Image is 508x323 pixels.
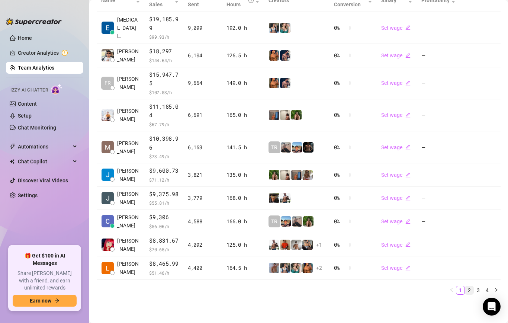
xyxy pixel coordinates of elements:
span: TR [271,143,277,151]
img: George [302,240,313,250]
img: JUSTIN [280,193,290,203]
img: LC [292,216,302,227]
a: Settings [18,192,38,198]
img: Ralphy [280,170,290,180]
img: Trent [303,142,314,153]
a: Content [18,101,37,107]
span: $10,398.96 [149,134,179,152]
span: $ 144.64 /h [149,57,179,64]
span: $8,831.67 [149,236,179,245]
span: $ 67.79 /h [149,121,179,128]
img: Jayson Roa [102,109,114,121]
div: 9,664 [188,79,218,87]
a: Creator Analytics exclamation-circle [18,47,77,59]
img: aussieboy_j [291,240,302,250]
li: 4 [483,286,492,295]
span: $9,600.73 [149,166,179,175]
span: 0 % [334,264,346,272]
span: 0 % [334,24,346,32]
span: [MEDICAL_DATA] L. [117,16,140,40]
span: edit [405,144,411,150]
a: 1 [456,286,464,294]
a: Team Analytics [18,65,54,71]
div: 166.0 h [226,217,259,226]
img: Katy [280,263,290,273]
span: [PERSON_NAME] [117,167,140,183]
span: $ 107.03 /h [149,89,179,96]
img: Exon Locsin [102,22,114,34]
div: 4,588 [188,217,218,226]
img: JUSTIN [269,240,279,250]
span: $9,306 [149,213,179,222]
a: Home [18,35,32,41]
img: Nathaniel [303,216,314,227]
span: $ 73.49 /h [149,153,179,160]
img: Charmaine Javil… [102,215,114,227]
span: [PERSON_NAME] [117,139,140,156]
button: right [492,286,501,295]
a: 4 [483,286,491,294]
span: [PERSON_NAME] [117,47,140,64]
img: Wayne [269,110,279,120]
div: 126.5 h [226,51,259,60]
img: Katy [269,23,279,33]
span: $ 70.65 /h [149,246,179,253]
span: [PERSON_NAME] [117,237,140,253]
a: Set wageedit [381,25,411,31]
span: Izzy AI Chatter [10,87,48,94]
span: arrow-right [54,298,60,303]
span: [PERSON_NAME] [117,75,140,91]
div: 4,092 [188,241,218,249]
span: edit [405,25,411,30]
span: $ 55.81 /h [149,199,179,207]
img: Rupert T. [102,169,114,181]
span: $ 99.93 /h [149,33,179,41]
a: Set wageedit [381,52,411,58]
button: Earn nowarrow-right [13,295,77,307]
li: Previous Page [447,286,456,295]
span: $ 71.12 /h [149,176,179,183]
img: Nathaniel [302,170,313,180]
span: edit [405,195,411,201]
span: $15,947.75 [149,70,179,88]
img: Zaddy [280,23,290,33]
img: JG [269,50,279,61]
span: $18,297 [149,47,179,56]
a: Set wageedit [381,195,411,201]
img: Zach [292,142,302,153]
div: 149.0 h [226,79,259,87]
a: Set wageedit [381,112,411,118]
a: Set wageedit [381,144,411,150]
div: 164.5 h [226,264,259,272]
a: Setup [18,113,32,119]
img: Ralphy [280,110,290,120]
img: Nathaniel [291,110,302,120]
span: thunderbolt [10,144,16,150]
img: logo-BBDzfeDw.svg [6,18,62,25]
img: Rick Gino Tarce… [102,49,114,61]
span: $11,185.04 [149,102,179,120]
span: left [449,288,454,292]
span: 0 % [334,79,346,87]
td: — [417,99,460,131]
div: 6,104 [188,51,218,60]
span: $ 56.06 /h [149,223,179,230]
span: Chat Copilot [18,156,71,167]
td: — [417,210,460,233]
span: edit [405,219,411,224]
img: Nathan [269,193,279,203]
span: edit [405,80,411,86]
a: 2 [465,286,473,294]
span: FR [105,79,111,87]
li: 3 [474,286,483,295]
img: Mary Jane Moren… [102,239,114,251]
a: Discover Viral Videos [18,178,68,183]
span: 0 % [334,171,346,179]
span: edit [405,53,411,58]
span: Share [PERSON_NAME] with a friend, and earn unlimited rewards [13,270,77,292]
span: $19,185.99 [149,15,179,32]
div: 165.0 h [226,111,259,119]
span: edit [405,112,411,118]
div: 4,400 [188,264,218,272]
span: Automations [18,141,71,153]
